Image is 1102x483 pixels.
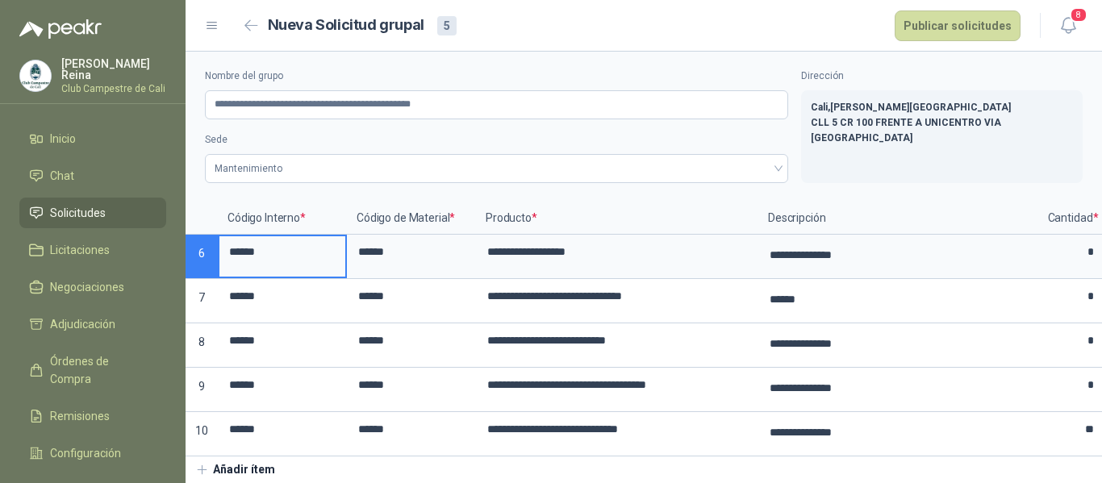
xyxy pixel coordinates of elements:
[61,58,166,81] p: [PERSON_NAME] Reina
[1054,11,1083,40] button: 8
[50,167,74,185] span: Chat
[347,202,476,235] p: Código de Material
[19,19,102,39] img: Logo peakr
[19,401,166,431] a: Remisiones
[19,235,166,265] a: Licitaciones
[186,279,218,323] p: 7
[205,132,788,148] label: Sede
[895,10,1021,41] button: Publicar solicitudes
[758,202,1041,235] p: Descripción
[1070,7,1087,23] span: 8
[50,315,115,333] span: Adjudicación
[19,160,166,191] a: Chat
[19,438,166,468] a: Configuración
[61,84,166,94] p: Club Campestre de Cali
[50,204,106,222] span: Solicitudes
[215,156,778,181] span: Mantenimiento
[218,202,347,235] p: Código Interno
[50,352,151,388] span: Órdenes de Compra
[19,123,166,154] a: Inicio
[19,198,166,228] a: Solicitudes
[50,444,121,462] span: Configuración
[50,241,110,259] span: Licitaciones
[19,346,166,394] a: Órdenes de Compra
[205,69,788,84] label: Nombre del grupo
[811,115,1073,146] p: CLL 5 CR 100 FRENTE A UNICENTRO VIA [GEOGRAPHIC_DATA]
[801,69,1083,84] label: Dirección
[186,368,218,412] p: 9
[50,278,124,296] span: Negociaciones
[20,60,51,91] img: Company Logo
[437,16,457,35] div: 5
[268,14,424,37] h2: Nueva Solicitud grupal
[19,272,166,302] a: Negociaciones
[186,235,218,279] p: 6
[186,323,218,368] p: 8
[476,202,758,235] p: Producto
[19,309,166,339] a: Adjudicación
[186,412,218,456] p: 10
[50,407,110,425] span: Remisiones
[50,130,76,148] span: Inicio
[811,100,1073,115] p: Cali , [PERSON_NAME][GEOGRAPHIC_DATA]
